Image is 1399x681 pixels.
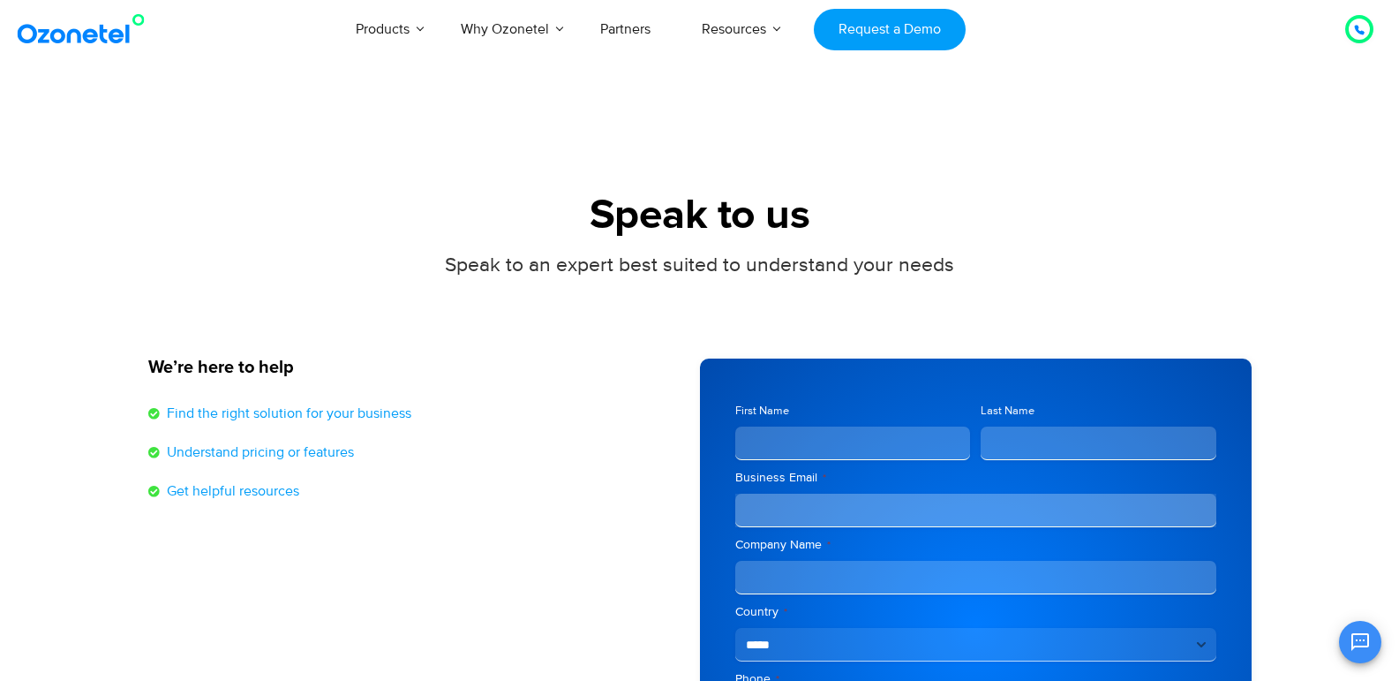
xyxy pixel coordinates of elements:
[445,253,954,277] span: Speak to an expert best suited to understand your needs
[735,536,1216,554] label: Company Name
[735,603,1216,621] label: Country
[1339,621,1381,663] button: Open chat
[162,442,354,463] span: Understand pricing or features
[162,403,411,424] span: Find the right solution for your business
[735,403,971,420] label: First Name
[148,359,682,376] h5: We’re here to help
[981,403,1216,420] label: Last Name
[148,192,1252,240] h1: Speak to us
[735,469,1216,487] label: Business Email
[162,480,299,502] span: Get helpful resources
[814,9,965,50] a: Request a Demo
